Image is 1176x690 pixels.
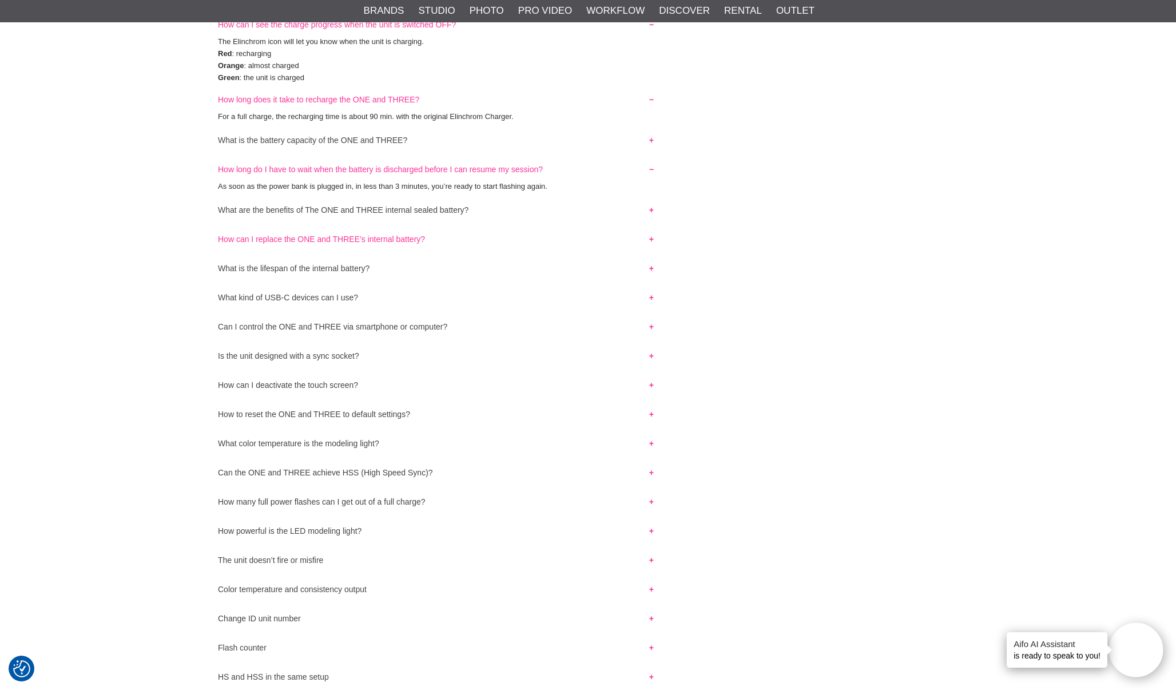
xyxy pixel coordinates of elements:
[218,49,232,58] strong: Red
[208,229,664,244] button: How can I replace the ONE and THREE’s internal battery?
[586,3,645,18] a: Workflow
[208,579,664,594] button: Color temperature and consistency output
[218,61,244,70] strong: Orange
[470,3,504,18] a: Photo
[208,89,664,104] button: How long does it take to recharge the ONE and THREE?
[208,462,664,477] button: Can the ONE and THREE achieve HSS (High Speed Sync)?
[208,433,664,448] button: What color temperature is the modeling light?
[518,3,572,18] a: Pro Video
[208,159,664,174] button: How long do I have to wait when the battery is discharged before I can resume my session?
[1007,632,1107,668] div: is ready to speak to you!
[218,181,958,193] p: As soon as the power bank is plugged in, in less than 3 minutes, you’re ready to start flashing a...
[659,3,710,18] a: Discover
[208,130,664,145] button: What is the battery capacity of the ONE and THREE?
[208,316,664,331] button: Can I control the ONE and THREE via smartphone or computer?
[208,608,664,623] button: Change ID unit number
[208,491,664,506] button: How many full power flashes can I get out of a full charge?
[218,111,958,123] p: For a full charge, the recharging time is about 90 min. with the original Elinchrom Charger.
[208,550,664,565] button: The unit doesn’t fire or misfire
[418,3,455,18] a: Studio
[724,3,762,18] a: Rental
[208,521,664,536] button: How powerful is the LED modeling light?
[218,36,958,84] p: The Elinchrom icon will let you know when the unit is charging. : recharging : almost charged : t...
[208,667,664,681] button: HS and HSS in the same setup
[13,659,30,679] button: Consent Preferences
[776,3,815,18] a: Outlet
[218,73,240,82] strong: Green
[208,200,664,215] button: What are the benefits of The ONE and THREE internal sealed battery?
[364,3,404,18] a: Brands
[208,637,664,652] button: Flash counter
[208,404,664,419] button: How to reset the ONE and THREE to default settings?
[208,258,664,273] button: What is the lifespan of the internal battery?
[208,375,664,390] button: How can I deactivate the touch screen?
[208,287,664,302] button: What kind of USB-C devices can I use?
[208,346,664,360] button: Is the unit designed with a sync socket?
[13,660,30,677] img: Revisit consent button
[1014,638,1100,650] h4: Aifo AI Assistant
